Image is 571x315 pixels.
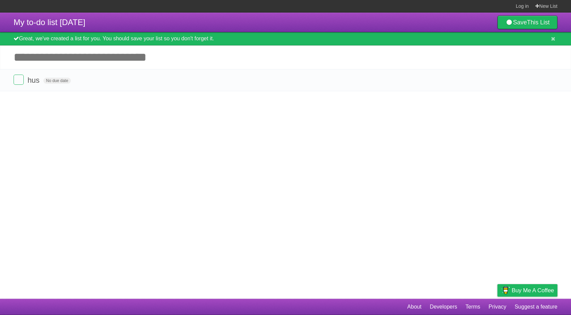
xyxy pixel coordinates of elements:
a: SaveThis List [497,16,557,29]
a: Buy me a coffee [497,284,557,297]
label: Done [14,75,24,85]
a: About [407,300,421,313]
span: My to-do list [DATE] [14,18,85,27]
b: This List [527,19,550,26]
a: Terms [466,300,480,313]
a: Developers [430,300,457,313]
a: Suggest a feature [515,300,557,313]
span: hus [27,76,41,84]
span: No due date [43,78,71,84]
img: Buy me a coffee [501,284,510,296]
a: Privacy [489,300,506,313]
span: Buy me a coffee [512,284,554,296]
